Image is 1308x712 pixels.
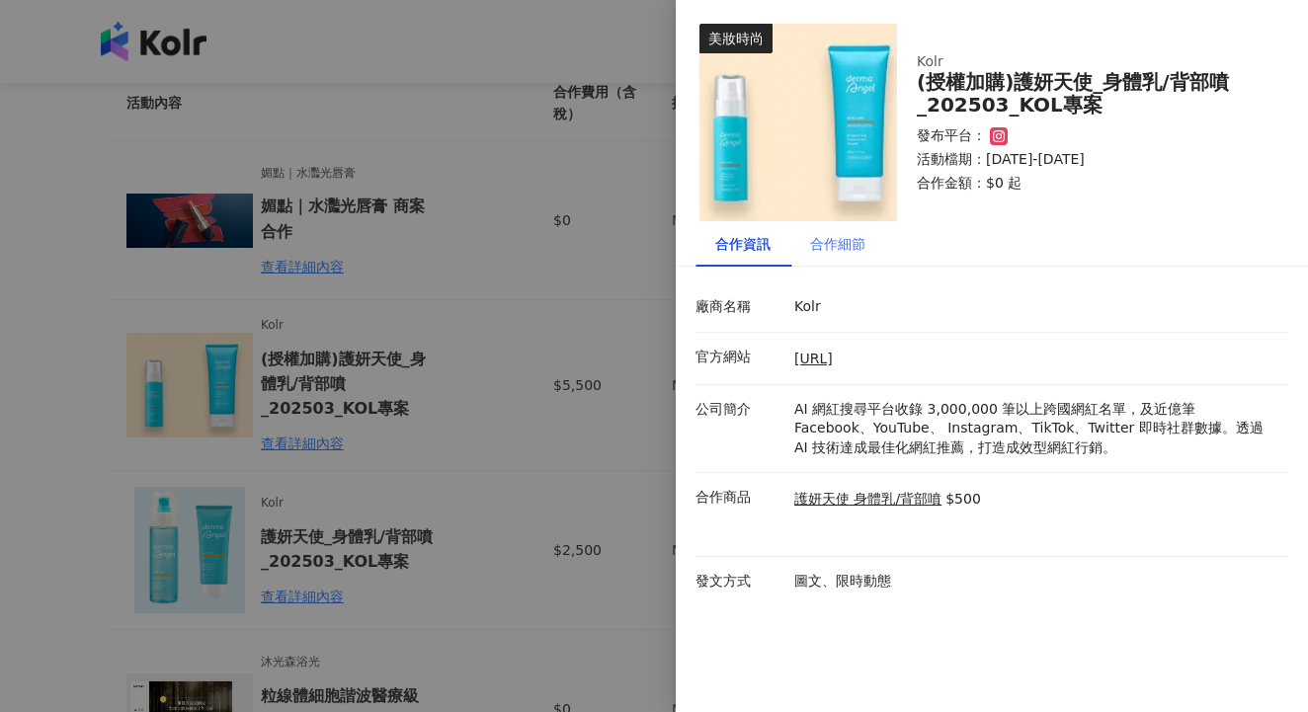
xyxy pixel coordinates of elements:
[695,348,784,367] p: 官方網站
[917,174,1265,194] p: 合作金額： $0 起
[794,572,1278,592] p: 圖文、限時動態
[917,126,986,146] p: 發布平台：
[945,490,981,510] p: $500
[917,150,1265,170] p: 活動檔期：[DATE]-[DATE]
[794,297,1278,317] p: Kolr
[794,351,833,366] a: [URL]
[810,233,865,255] div: 合作細節
[794,400,1278,458] p: AI 網紅搜尋平台收錄 3,000,000 筆以上跨國網紅名單，及近億筆 Facebook、YouTube、 Instagram、TikTok、Twitter 即時社群數據。透過 AI 技術達成...
[917,71,1265,117] div: (授權加購)護妍天使_身體乳/背部噴_202503_KOL專案
[695,572,784,592] p: 發文方式
[695,488,784,508] p: 合作商品
[695,297,784,317] p: 廠商名稱
[794,490,941,510] a: 護妍天使 身體乳/背部噴
[917,52,1233,72] div: Kolr
[715,233,771,255] div: 合作資訊
[695,400,784,420] p: 公司簡介
[699,24,897,221] img: 護妍天使 身體乳/背部噴
[699,24,773,53] div: 美妝時尚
